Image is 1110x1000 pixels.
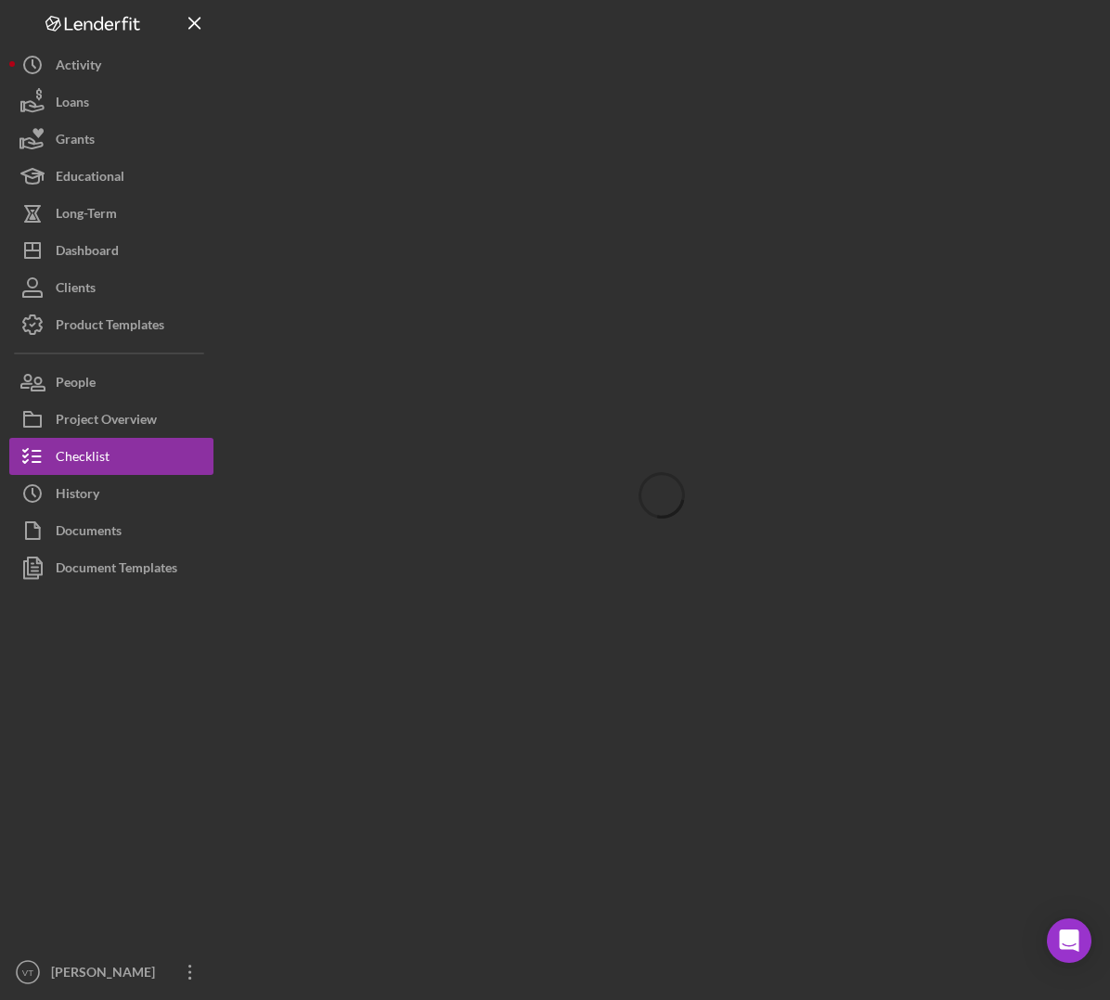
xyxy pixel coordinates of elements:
[9,158,213,195] button: Educational
[46,954,167,995] div: [PERSON_NAME]
[9,46,213,83] button: Activity
[9,83,213,121] button: Loans
[56,195,117,237] div: Long-Term
[56,549,177,591] div: Document Templates
[56,401,157,442] div: Project Overview
[56,269,96,311] div: Clients
[9,475,213,512] button: History
[56,83,89,125] div: Loans
[9,438,213,475] button: Checklist
[56,512,122,554] div: Documents
[9,512,213,549] button: Documents
[9,121,213,158] button: Grants
[56,475,99,517] div: History
[9,195,213,232] button: Long-Term
[9,306,213,343] button: Product Templates
[9,232,213,269] button: Dashboard
[9,954,213,991] button: VT[PERSON_NAME]
[22,968,33,978] text: VT
[56,158,124,199] div: Educational
[56,306,164,348] div: Product Templates
[56,438,110,480] div: Checklist
[56,364,96,405] div: People
[9,401,213,438] button: Project Overview
[9,549,213,586] button: Document Templates
[9,364,213,401] button: People
[56,121,95,162] div: Grants
[1047,918,1091,963] div: Open Intercom Messenger
[56,232,119,274] div: Dashboard
[9,269,213,306] button: Clients
[56,46,101,88] div: Activity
